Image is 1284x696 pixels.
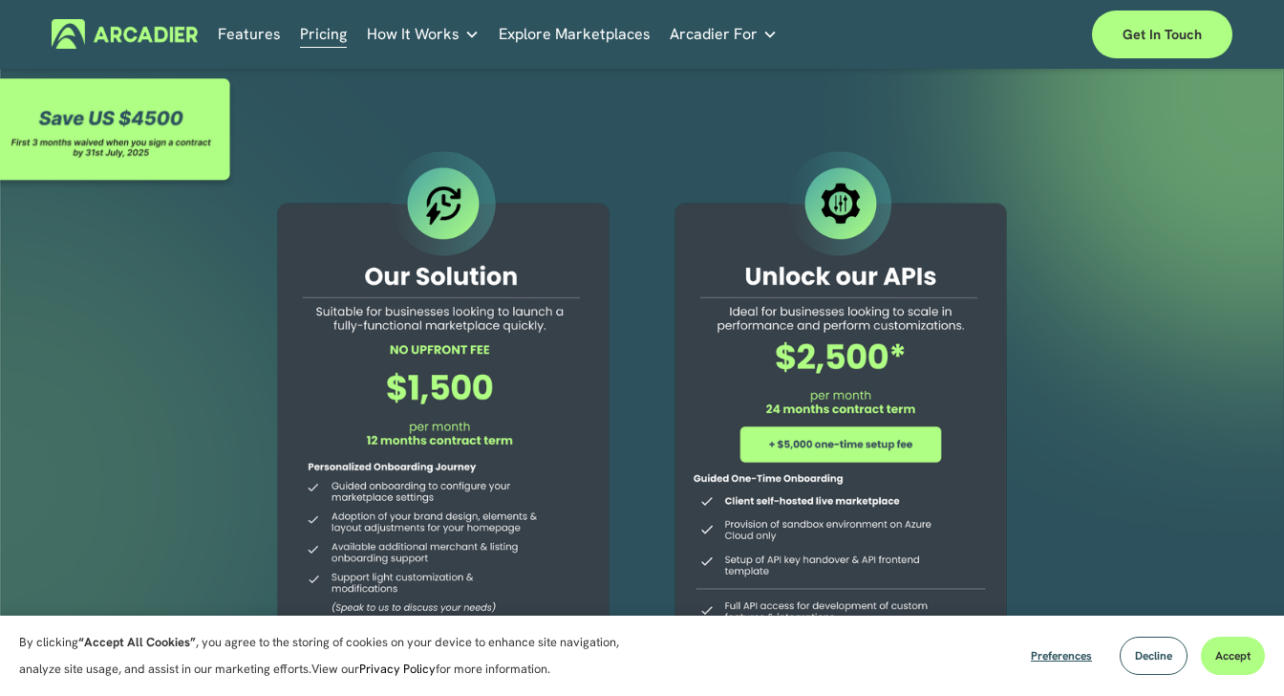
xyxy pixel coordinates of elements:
span: Arcadier For [670,21,758,48]
span: Accept [1215,648,1251,663]
button: Preferences [1016,637,1106,675]
span: How It Works [367,21,460,48]
button: Accept [1201,637,1265,675]
a: Explore Marketplaces [499,19,651,49]
a: Features [218,19,281,49]
strong: “Accept All Cookies” [78,634,196,650]
a: Pricing [300,19,347,49]
img: Arcadier [52,19,198,49]
a: folder dropdown [670,19,778,49]
a: Get in touch [1092,11,1232,58]
button: Decline [1120,637,1188,675]
a: folder dropdown [367,19,480,49]
span: Preferences [1031,648,1092,663]
a: Privacy Policy [359,661,436,677]
span: Decline [1135,648,1172,663]
p: By clicking , you agree to the storing of cookies on your device to enhance site navigation, anal... [19,629,640,683]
